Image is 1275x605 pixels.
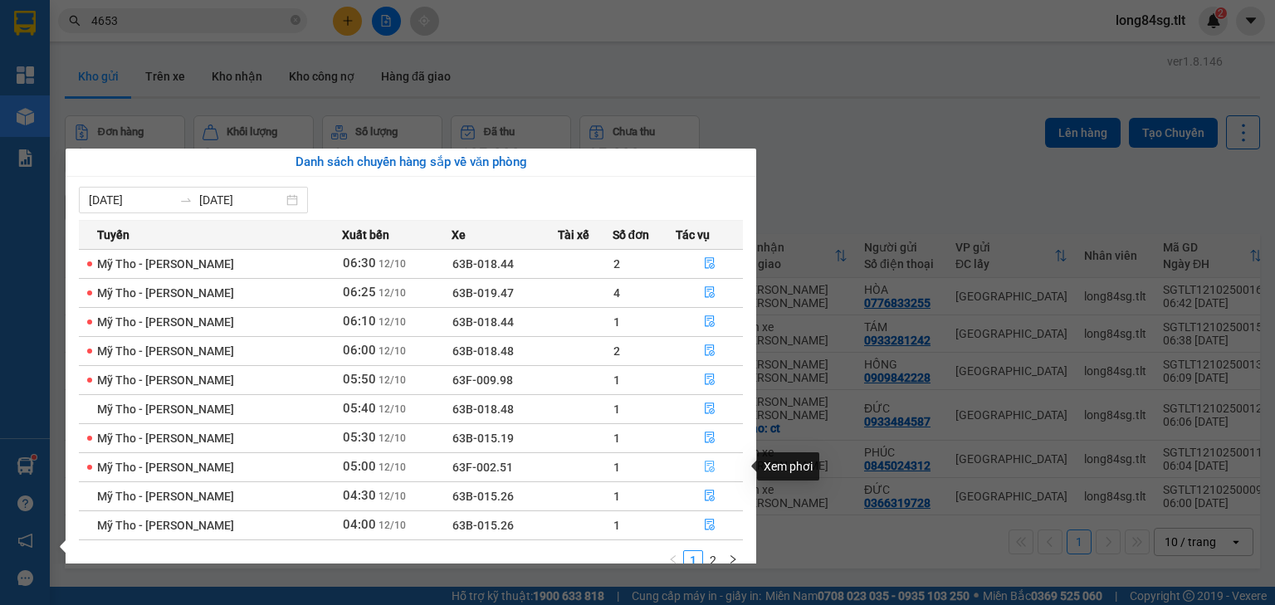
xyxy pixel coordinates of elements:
span: 2 [613,257,620,271]
span: file-done [704,286,716,300]
span: left [668,554,678,564]
li: Previous Page [663,550,683,570]
span: Mỹ Tho - [PERSON_NAME] [97,519,234,532]
span: 1 [613,490,620,503]
span: 12/10 [379,345,406,357]
button: file-done [677,251,742,277]
li: 1 [683,550,703,570]
span: Mỹ Tho - [PERSON_NAME] [97,315,234,329]
span: 4 [613,286,620,300]
span: 12/10 [379,461,406,473]
span: Mỹ Tho - [PERSON_NAME] [97,257,234,271]
button: file-done [677,454,742,481]
span: 12/10 [379,316,406,328]
span: 1 [613,461,620,474]
span: 12/10 [379,432,406,444]
span: 12/10 [379,490,406,502]
button: file-done [677,280,742,306]
span: file-done [704,403,716,416]
span: 63F-009.98 [452,373,513,387]
input: Từ ngày [89,191,173,209]
span: Mỹ Tho - [PERSON_NAME] [97,286,234,300]
button: file-done [677,483,742,510]
button: left [663,550,683,570]
span: Xuất bến [342,226,389,244]
span: Mỹ Tho - [PERSON_NAME] [97,403,234,416]
span: Số đơn [613,226,650,244]
span: file-done [704,432,716,445]
span: 06:00 [343,343,376,358]
span: 63B-018.48 [452,403,514,416]
span: file-done [704,519,716,532]
span: right [728,554,738,564]
div: Xem phơi [757,452,819,481]
span: file-done [704,315,716,329]
span: Tác vụ [676,226,710,244]
button: file-done [677,396,742,422]
span: Xe [452,226,466,244]
span: 12/10 [379,258,406,270]
button: file-done [677,512,742,539]
span: 1 [613,403,620,416]
span: 05:00 [343,459,376,474]
span: Mỹ Tho - [PERSON_NAME] [97,432,234,445]
span: 63F-002.51 [452,461,513,474]
button: file-done [677,338,742,364]
span: 12/10 [379,287,406,299]
button: right [723,550,743,570]
span: file-done [704,257,716,271]
span: 06:10 [343,314,376,329]
span: 1 [613,519,620,532]
span: file-done [704,490,716,503]
span: 1 [613,315,620,329]
div: Danh sách chuyến hàng sắp về văn phòng [79,153,743,173]
span: 63B-018.44 [452,257,514,271]
span: Mỹ Tho - [PERSON_NAME] [97,490,234,503]
span: to [179,193,193,207]
span: 04:30 [343,488,376,503]
span: 63B-018.48 [452,344,514,358]
span: 12/10 [379,520,406,531]
span: 04:00 [343,517,376,532]
span: 63B-018.44 [452,315,514,329]
span: 63B-015.19 [452,432,514,445]
span: 1 [613,373,620,387]
li: 2 [703,550,723,570]
span: Mỹ Tho - [PERSON_NAME] [97,373,234,387]
span: 12/10 [379,403,406,415]
span: file-done [704,373,716,387]
a: 1 [684,551,702,569]
span: 2 [613,344,620,358]
span: 05:30 [343,430,376,445]
span: Tuyến [97,226,129,244]
span: file-done [704,461,716,474]
span: 63B-015.26 [452,519,514,532]
span: 06:30 [343,256,376,271]
button: file-done [677,425,742,451]
span: Mỹ Tho - [PERSON_NAME] [97,461,234,474]
span: Mỹ Tho - [PERSON_NAME] [97,344,234,358]
li: Next Page [723,550,743,570]
span: 1 [613,432,620,445]
span: file-done [704,344,716,358]
span: 12/10 [379,374,406,386]
span: 05:40 [343,401,376,416]
a: 2 [704,551,722,569]
button: file-done [677,367,742,393]
span: 05:50 [343,372,376,387]
span: 06:25 [343,285,376,300]
span: 63B-015.26 [452,490,514,503]
button: file-done [677,309,742,335]
input: Đến ngày [199,191,283,209]
span: 63B-019.47 [452,286,514,300]
span: swap-right [179,193,193,207]
span: Tài xế [558,226,589,244]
